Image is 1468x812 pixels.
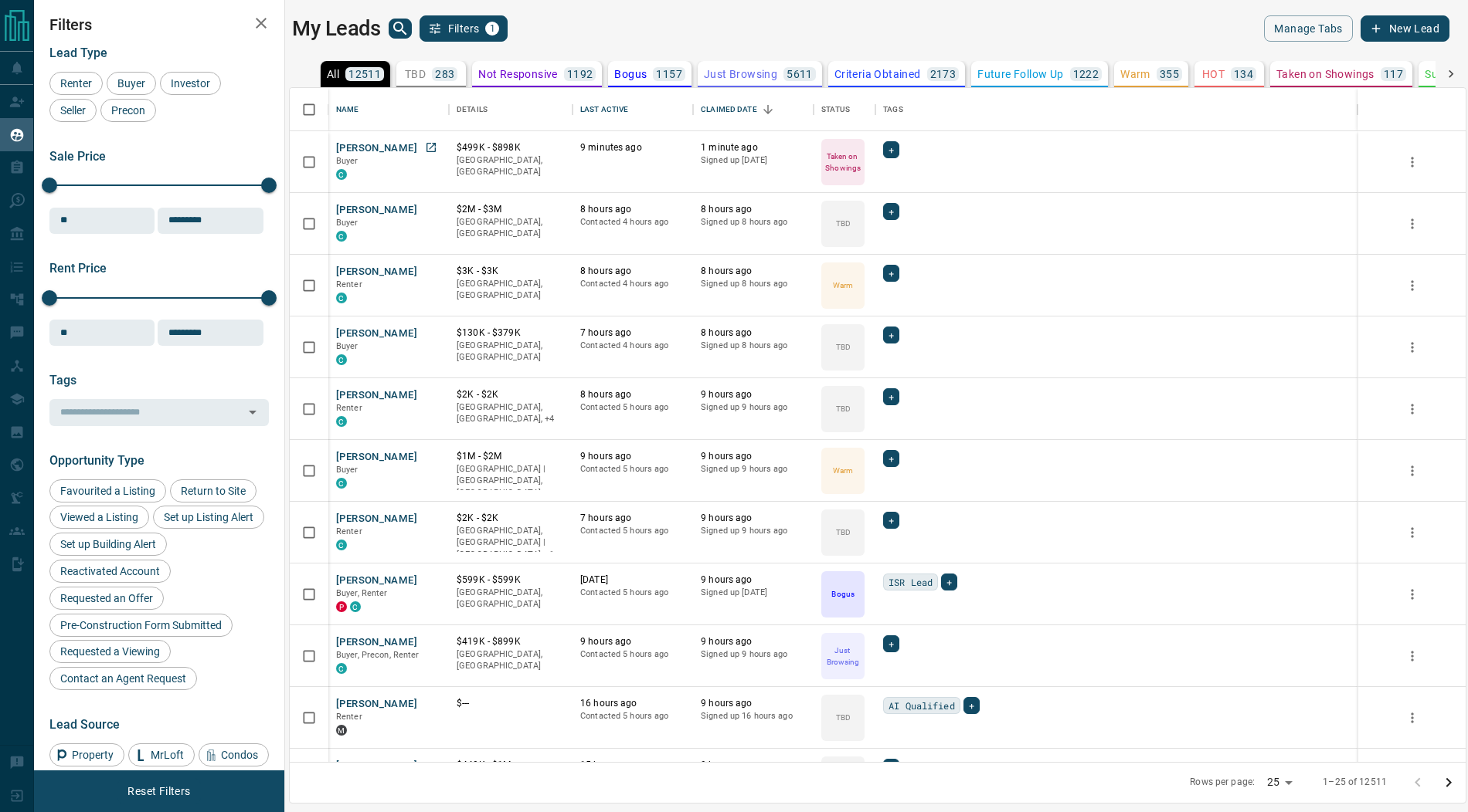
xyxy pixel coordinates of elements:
[701,463,806,475] p: Signed up 9 hours ago
[823,645,863,668] p: Just Browsing
[580,697,685,710] p: 16 hours ago
[969,698,974,713] span: +
[1401,521,1424,544] button: more
[336,712,362,722] span: Renter
[580,759,685,772] p: 15 hours ago
[336,388,417,403] button: [PERSON_NAME]
[946,574,952,590] span: +
[336,450,417,465] button: [PERSON_NAME]
[831,588,854,600] p: Bogus
[49,99,97,122] div: Seller
[1323,776,1387,789] p: 1–25 of 12511
[449,88,573,131] div: Details
[963,697,980,714] div: +
[875,88,1358,131] div: Tags
[580,401,685,414] p: Contacted 5 hours ago
[1384,69,1403,80] p: 117
[457,697,565,710] p: $---
[1433,767,1464,798] button: Go to next page
[55,538,161,550] span: Set up Building Alert
[567,69,593,80] p: 1192
[457,587,565,611] p: [GEOGRAPHIC_DATA], [GEOGRAPHIC_DATA]
[701,635,806,648] p: 9 hours ago
[336,156,359,166] span: Buyer
[701,573,806,587] p: 9 hours ago
[153,506,264,529] div: Set up Listing Alert
[580,203,685,216] p: 8 hours ago
[889,204,894,219] span: +
[1401,645,1424,668] button: more
[701,525,806,537] p: Signed up 9 hours ago
[336,341,359,351] span: Buyer
[158,511,259,523] span: Set up Listing Alert
[1234,69,1253,80] p: 134
[55,645,165,658] span: Requested a Viewing
[55,104,91,117] span: Seller
[336,465,359,475] span: Buyer
[216,749,263,761] span: Condos
[242,401,263,423] button: Open
[889,389,894,404] span: +
[787,69,813,80] p: 5611
[457,154,565,178] p: [GEOGRAPHIC_DATA], [GEOGRAPHIC_DATA]
[814,88,875,131] div: Status
[55,565,165,577] span: Reactivated Account
[457,203,565,216] p: $2M - $3M
[336,588,388,598] span: Buyer, Renter
[883,203,899,220] div: +
[821,88,850,131] div: Status
[977,69,1063,80] p: Future Follow Up
[580,216,685,228] p: Contacted 4 hours ago
[327,69,339,80] p: All
[336,697,417,712] button: [PERSON_NAME]
[336,231,347,242] div: condos.ca
[836,403,851,414] p: TBD
[328,88,449,131] div: Name
[883,388,899,405] div: +
[49,15,269,34] h2: Filters
[701,154,806,167] p: Signed up [DATE]
[833,465,853,476] p: Warm
[580,463,685,475] p: Contacted 5 hours ago
[701,697,806,710] p: 9 hours ago
[128,743,195,766] div: MrLoft
[49,453,144,468] span: Opportunity Type
[175,485,251,497] span: Return to Site
[55,619,227,631] span: Pre-Construction Form Submitted
[580,525,685,537] p: Contacted 5 hours ago
[889,327,894,343] span: +
[457,401,565,425] p: North York, West End, Midtown | Central, Toronto
[350,601,361,612] div: condos.ca
[457,759,565,772] p: $440K - $1M
[457,265,565,278] p: $3K - $3K
[1401,274,1424,297] button: more
[1190,776,1255,789] p: Rows per page:
[336,416,347,427] div: condos.ca
[478,69,558,80] p: Not Responsive
[457,340,565,364] p: [GEOGRAPHIC_DATA], [GEOGRAPHIC_DATA]
[336,141,417,156] button: [PERSON_NAME]
[889,513,894,528] span: +
[49,72,103,95] div: Renter
[49,479,166,502] div: Favourited a Listing
[580,88,628,131] div: Last Active
[49,640,171,663] div: Requested a Viewing
[165,77,216,90] span: Investor
[457,88,488,131] div: Details
[55,672,192,685] span: Contact an Agent Request
[1073,69,1099,80] p: 1222
[580,512,685,525] p: 7 hours ago
[704,69,777,80] p: Just Browsing
[1160,69,1179,80] p: 355
[701,278,806,290] p: Signed up 8 hours ago
[336,279,362,289] span: Renter
[435,69,454,80] p: 283
[580,648,685,661] p: Contacted 5 hours ago
[701,265,806,278] p: 8 hours ago
[580,587,685,599] p: Contacted 5 hours ago
[701,216,806,228] p: Signed up 8 hours ago
[883,635,899,652] div: +
[701,340,806,352] p: Signed up 8 hours ago
[487,23,498,34] span: 1
[457,326,565,340] p: $130K - $379K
